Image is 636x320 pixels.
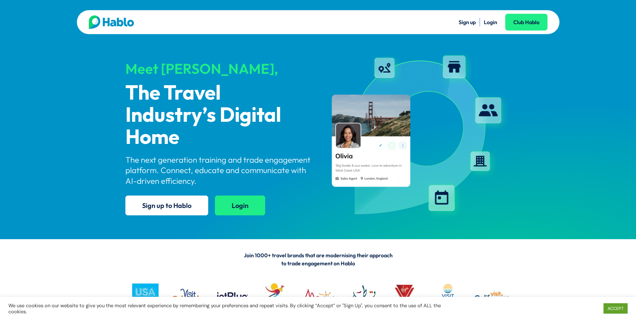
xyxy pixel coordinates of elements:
span: Join 1000+ travel brands that are modernising their approach to trade engagement on Hablo [244,252,393,267]
img: jetblue [212,277,251,317]
img: MTPA [298,277,338,317]
img: VO [168,277,208,317]
a: Login [484,19,497,25]
p: The next generation training and trade engagement platform. Connect, educate and communicate with... [125,155,312,186]
a: ACCEPT [603,303,628,314]
a: Sign up to Hablo [125,196,208,215]
img: VV logo [385,277,424,317]
div: We use cookies on our website to give you the most relevant experience by remembering your prefer... [8,303,442,315]
img: Tourism Australia [255,277,295,317]
img: Hablo logo main 2 [89,15,134,29]
img: busa [125,277,165,317]
img: LAUDERDALE [428,277,468,317]
img: vc logo [471,277,511,317]
img: QATAR [341,277,381,317]
a: Club Hablo [505,14,547,31]
a: Login [215,196,265,215]
div: Meet [PERSON_NAME], [125,61,312,76]
img: hablo-profile-image [324,50,511,221]
a: Sign up [459,19,476,25]
p: The Travel Industry’s Digital Home [125,83,312,149]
